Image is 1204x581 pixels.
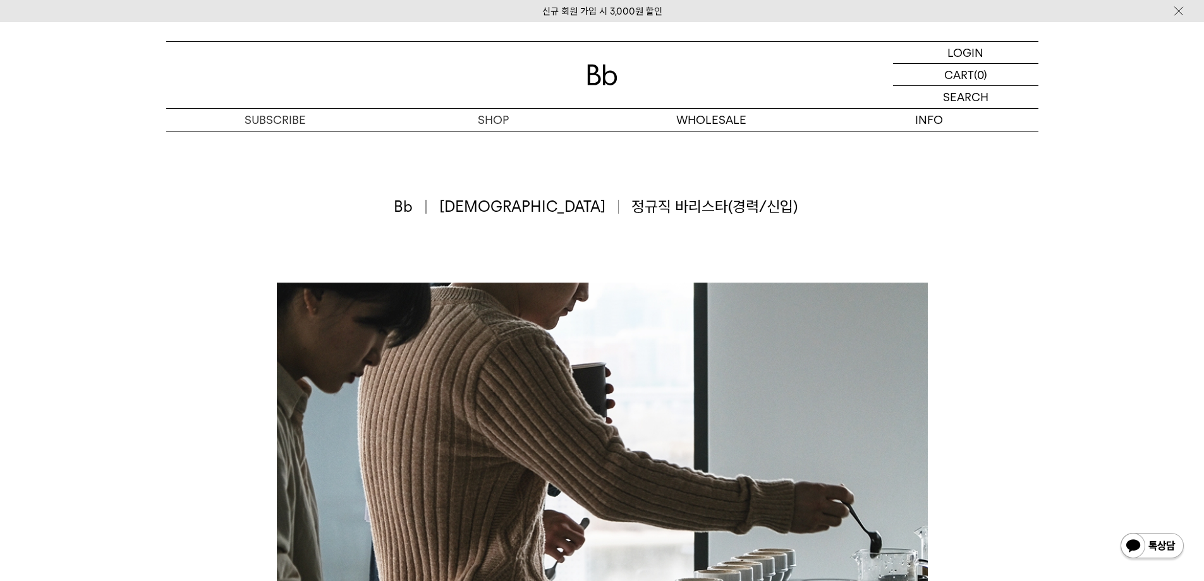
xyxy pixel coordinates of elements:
[893,64,1038,86] a: CART (0)
[943,86,988,108] p: SEARCH
[820,109,1038,131] p: INFO
[974,64,987,85] p: (0)
[439,196,619,217] span: [DEMOGRAPHIC_DATA]
[1119,532,1185,562] img: 카카오톡 채널 1:1 채팅 버튼
[944,64,974,85] p: CART
[384,109,602,131] a: SHOP
[166,109,384,131] a: SUBSCRIBE
[947,42,983,63] p: LOGIN
[893,42,1038,64] a: LOGIN
[631,196,798,217] span: 정규직 바리스타(경력/신입)
[542,6,662,17] a: 신규 회원 가입 시 3,000원 할인
[394,196,427,217] span: Bb
[602,109,820,131] p: WHOLESALE
[587,64,617,85] img: 로고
